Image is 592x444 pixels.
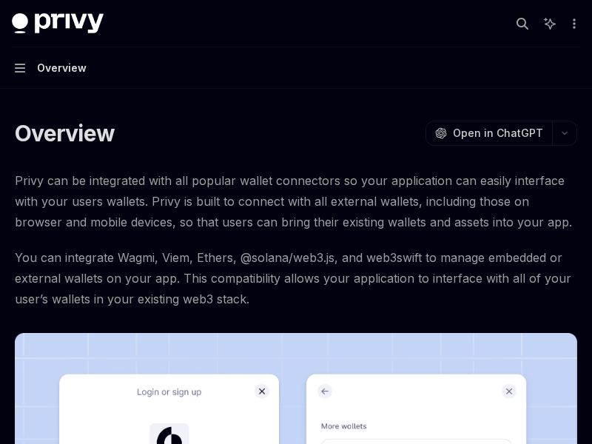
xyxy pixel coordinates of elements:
button: Open in ChatGPT [425,121,552,146]
span: Privy can be integrated with all popular wallet connectors so your application can easily interfa... [15,170,577,232]
h1: Overview [15,120,115,147]
div: Overview [37,59,87,77]
button: More actions [565,13,580,34]
span: You can integrate Wagmi, Viem, Ethers, @solana/web3.js, and web3swift to manage embedded or exter... [15,247,577,309]
span: Open in ChatGPT [453,126,543,141]
img: dark logo [12,13,104,34]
